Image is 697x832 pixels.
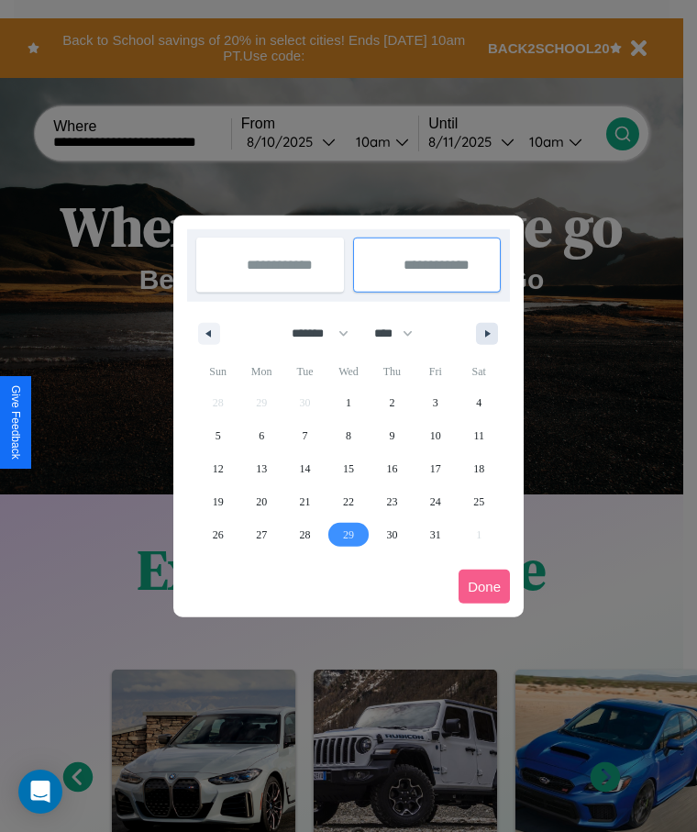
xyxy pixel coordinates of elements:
[239,518,282,551] button: 27
[343,485,354,518] span: 22
[371,452,414,485] button: 16
[389,386,394,419] span: 2
[303,419,308,452] span: 7
[239,452,282,485] button: 13
[326,357,370,386] span: Wed
[326,452,370,485] button: 15
[458,386,501,419] button: 4
[371,357,414,386] span: Thu
[196,419,239,452] button: 5
[239,485,282,518] button: 20
[430,452,441,485] span: 17
[386,452,397,485] span: 16
[196,357,239,386] span: Sun
[459,570,510,604] button: Done
[371,386,414,419] button: 2
[256,485,267,518] span: 20
[213,485,224,518] span: 19
[473,485,484,518] span: 25
[458,452,501,485] button: 18
[300,518,311,551] span: 28
[458,485,501,518] button: 25
[430,518,441,551] span: 31
[371,419,414,452] button: 9
[256,452,267,485] span: 13
[326,518,370,551] button: 29
[371,518,414,551] button: 30
[326,485,370,518] button: 22
[343,518,354,551] span: 29
[414,357,457,386] span: Fri
[414,452,457,485] button: 17
[283,357,326,386] span: Tue
[326,386,370,419] button: 1
[458,357,501,386] span: Sat
[326,419,370,452] button: 8
[473,452,484,485] span: 18
[389,419,394,452] span: 9
[346,386,351,419] span: 1
[239,419,282,452] button: 6
[433,386,438,419] span: 3
[386,485,397,518] span: 23
[239,357,282,386] span: Mon
[283,419,326,452] button: 7
[196,485,239,518] button: 19
[300,485,311,518] span: 21
[386,518,397,551] span: 30
[18,770,62,814] div: Open Intercom Messenger
[213,452,224,485] span: 12
[196,452,239,485] button: 12
[371,485,414,518] button: 23
[213,518,224,551] span: 26
[430,419,441,452] span: 10
[414,518,457,551] button: 31
[196,518,239,551] button: 26
[414,419,457,452] button: 10
[9,385,22,460] div: Give Feedback
[430,485,441,518] span: 24
[346,419,351,452] span: 8
[216,419,221,452] span: 5
[283,452,326,485] button: 14
[414,386,457,419] button: 3
[458,419,501,452] button: 11
[343,452,354,485] span: 15
[256,518,267,551] span: 27
[476,386,481,419] span: 4
[283,518,326,551] button: 28
[283,485,326,518] button: 21
[414,485,457,518] button: 24
[473,419,484,452] span: 11
[259,419,264,452] span: 6
[300,452,311,485] span: 14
